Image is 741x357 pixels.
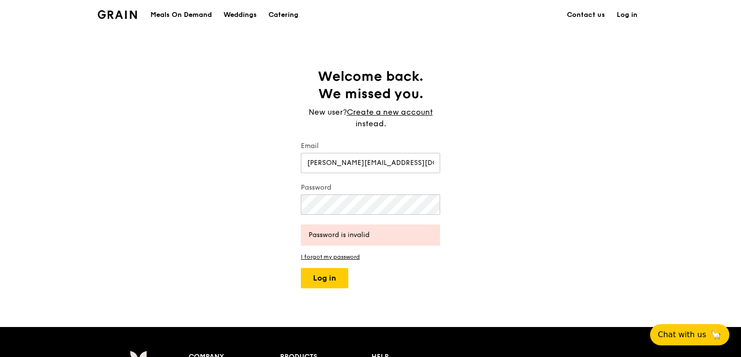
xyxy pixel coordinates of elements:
[561,0,611,30] a: Contact us
[347,106,433,118] a: Create a new account
[301,253,440,260] a: I forgot my password
[658,329,706,341] span: Chat with us
[218,0,263,30] a: Weddings
[268,0,298,30] div: Catering
[710,329,722,341] span: 🦙
[301,268,348,288] button: Log in
[309,107,347,117] span: New user?
[150,0,212,30] div: Meals On Demand
[301,68,440,103] h1: Welcome back. We missed you.
[223,0,257,30] div: Weddings
[98,10,137,19] img: Grain
[301,183,440,193] label: Password
[611,0,643,30] a: Log in
[301,141,440,151] label: Email
[309,230,432,240] div: Password is invalid
[263,0,304,30] a: Catering
[650,324,729,345] button: Chat with us🦙
[356,119,386,128] span: instead.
